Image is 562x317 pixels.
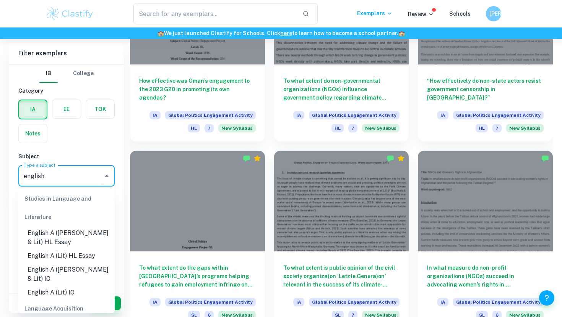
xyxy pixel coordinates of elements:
[218,124,256,132] span: New Syllabus
[357,9,393,18] p: Exemplars
[309,111,400,119] span: Global Politics Engagement Activity
[331,124,344,132] span: HL
[52,100,81,118] button: EE
[18,286,115,299] li: English A (Lit) IO
[149,298,161,306] span: IA
[18,190,115,226] div: Studies in Language and Literature
[86,100,114,118] button: TOK
[489,10,498,18] h6: [PERSON_NAME]
[506,124,544,132] div: Starting from the May 2026 session, the Global Politics Engagement Activity requirements have cha...
[398,30,405,36] span: 🏫
[362,124,400,132] span: New Syllabus
[427,77,544,102] h6: “How effectively do non-state actors resist government censorship in [GEOGRAPHIC_DATA]?”
[19,124,47,143] button: Notes
[293,298,304,306] span: IA
[18,87,115,95] h6: Category
[387,154,394,162] img: Marked
[133,3,296,24] input: Search for any exemplars...
[506,124,544,132] span: New Syllabus
[486,6,501,21] button: [PERSON_NAME]
[73,64,94,83] button: College
[18,263,115,286] li: English A ([PERSON_NAME] & Lit) IO
[139,77,256,102] h6: How effective was Oman’s engagement to the 2023 G20 in promoting its own agendas?
[158,30,164,36] span: 🏫
[101,171,112,181] button: Close
[293,111,304,119] span: IA
[253,154,261,162] div: Premium
[541,154,549,162] img: Marked
[492,124,502,132] span: 7
[453,111,544,119] span: Global Politics Engagement Activity
[165,298,256,306] span: Global Politics Engagement Activity
[18,249,115,263] li: English A (Lit) HL Essay
[243,154,250,162] img: Marked
[437,111,448,119] span: IA
[24,162,55,168] label: Type a subject
[39,64,94,83] div: Filter type choice
[280,30,292,36] a: here
[2,29,560,37] h6: We just launched Clastify for Schools. Click to learn how to become a school partner.
[449,11,471,17] a: Schools
[283,77,400,102] h6: To what extent do non-governmental organizations (NGOs) influence government policy regarding cli...
[427,264,544,289] h6: In what measure do non-profit organizations (NGOs) succeed in advocating women’s rights in [GEOGR...
[18,226,115,249] li: English A ([PERSON_NAME] & Lit) HL Essay
[149,111,161,119] span: IA
[283,264,400,289] h6: To what extent is public opinion of the civil society organiza)on ‘Letzte Genera)on’ relevant in ...
[476,124,488,132] span: HL
[165,111,256,119] span: Global Politics Engagement Activity
[39,64,58,83] button: IB
[348,124,357,132] span: 7
[18,152,115,161] h6: Subject
[309,298,400,306] span: Global Politics Engagement Activity
[19,100,47,119] button: IA
[188,124,200,132] span: HL
[539,290,554,306] button: Help and Feedback
[453,298,544,306] span: Global Politics Engagement Activity
[437,298,448,306] span: IA
[397,154,405,162] div: Premium
[45,6,94,21] img: Clastify logo
[205,124,214,132] span: 7
[362,124,400,132] div: Starting from the May 2026 session, the Global Politics Engagement Activity requirements have cha...
[408,10,434,18] p: Review
[139,264,256,289] h6: To what extent do the gaps within [GEOGRAPHIC_DATA]’s programs helping refugees to gain employmen...
[9,43,124,64] h6: Filter exemplars
[218,124,256,132] div: Starting from the May 2026 session, the Global Politics Engagement Activity requirements have cha...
